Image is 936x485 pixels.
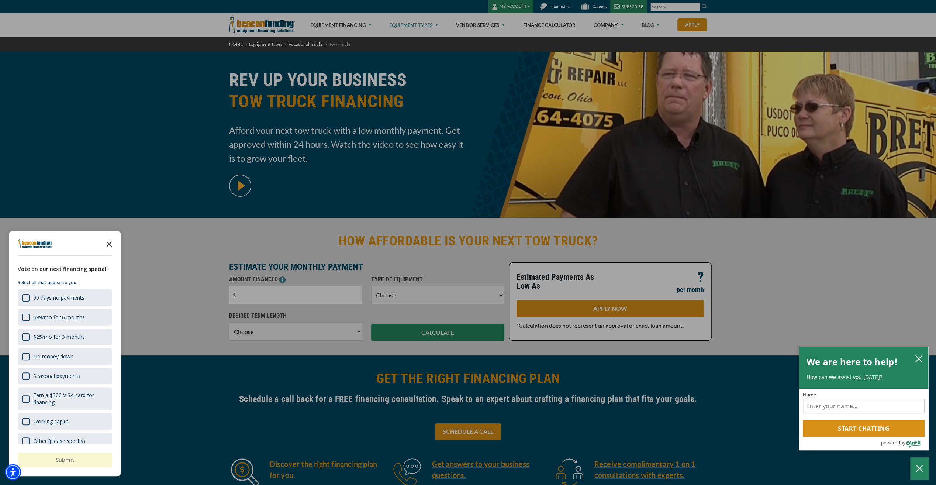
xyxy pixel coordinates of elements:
label: Name [803,392,925,397]
div: $99/mo for 6 months [33,314,85,321]
img: Company logo [18,239,52,248]
button: close chatbox [913,353,925,364]
span: by [900,438,905,447]
h2: We are here to help! [807,354,898,369]
div: No money down [18,348,112,365]
div: Earn a $300 VISA card for financing [33,392,108,406]
div: Earn a $300 VISA card for financing [18,387,112,410]
div: Working capital [18,413,112,430]
div: olark chatbox [799,347,929,451]
div: Seasonal payments [18,368,112,384]
div: No money down [33,353,73,360]
button: Start chatting [803,420,925,437]
div: Survey [9,231,121,476]
div: 90 days no payments [18,289,112,306]
div: $25/mo for 3 months [33,333,85,340]
span: powered [881,438,900,447]
p: Select all that appeal to you: [18,279,112,286]
div: Other (please specify) [33,437,85,444]
div: Accessibility Menu [5,464,21,480]
div: Other (please specify) [18,433,112,449]
button: Close Chatbox [910,457,929,479]
a: Powered by Olark [881,437,928,450]
p: How can we assist you [DATE]? [807,374,921,381]
div: Working capital [33,418,70,425]
button: Submit [18,453,112,467]
div: $99/mo for 6 months [18,309,112,326]
button: Close the survey [102,236,117,251]
div: Seasonal payments [33,372,80,379]
div: Vote on our next financing special! [18,265,112,273]
div: $25/mo for 3 months [18,329,112,345]
input: Name [803,399,925,413]
div: 90 days no payments [33,294,84,301]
